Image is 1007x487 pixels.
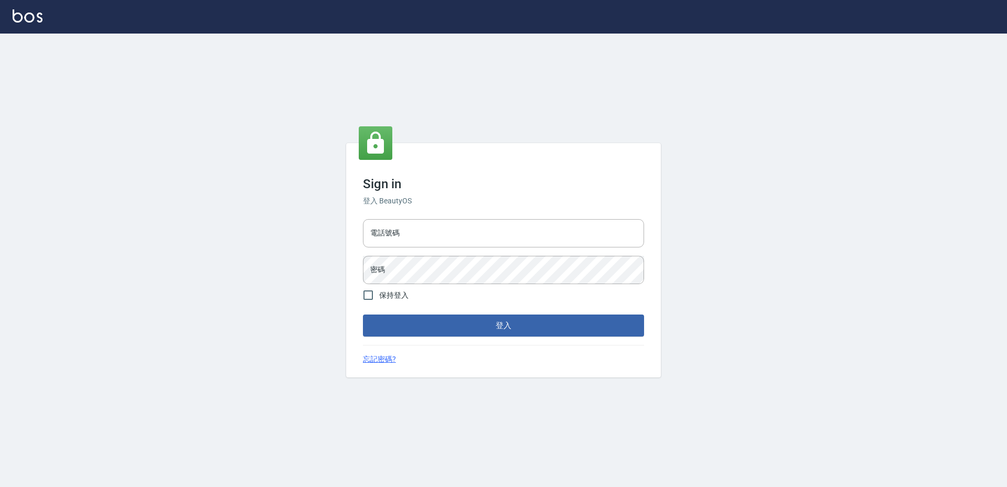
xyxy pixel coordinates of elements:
h6: 登入 BeautyOS [363,196,644,207]
img: Logo [13,9,42,23]
h3: Sign in [363,177,644,191]
button: 登入 [363,315,644,337]
span: 保持登入 [379,290,409,301]
a: 忘記密碼? [363,354,396,365]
